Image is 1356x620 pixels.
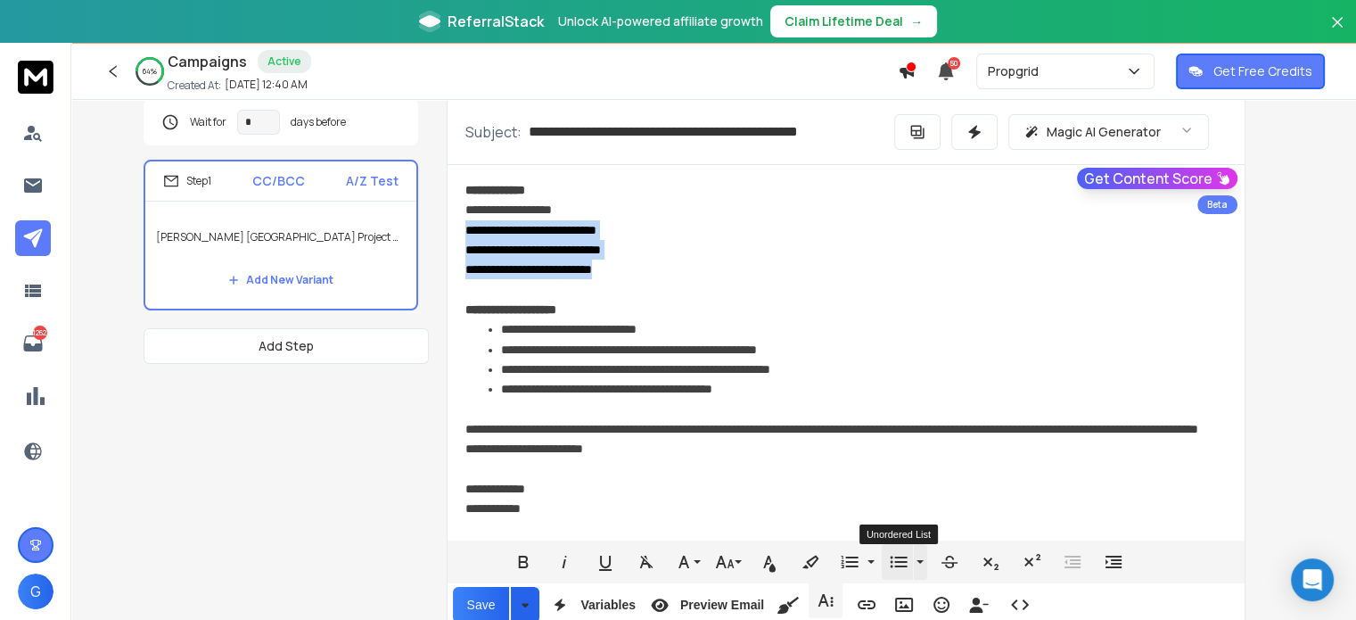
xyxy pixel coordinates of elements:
[770,5,937,37] button: Claim Lifetime Deal→
[752,544,786,580] button: Text Color
[948,57,960,70] span: 50
[1176,54,1325,89] button: Get Free Credits
[18,574,53,609] button: G
[711,544,745,580] button: Font Size
[33,326,47,340] p: 1262
[448,11,544,32] span: ReferralStack
[1326,11,1349,54] button: Close banner
[547,544,581,580] button: Italic (Ctrl+I)
[190,115,226,129] p: Wait for
[913,544,927,580] button: Unordered List
[933,544,966,580] button: Strikethrough (Ctrl+S)
[1213,62,1312,80] p: Get Free Credits
[1008,114,1209,150] button: Magic AI Generator
[629,544,663,580] button: Clear Formatting
[588,544,622,580] button: Underline (Ctrl+U)
[258,50,311,73] div: Active
[143,66,157,77] p: 64 %
[1097,544,1130,580] button: Increase Indent (Ctrl+])
[1197,195,1237,214] div: Beta
[1291,558,1334,601] div: Open Intercom Messenger
[1047,123,1161,141] p: Magic AI Generator
[168,51,247,72] h1: Campaigns
[910,12,923,30] span: →
[346,172,399,190] p: A/Z Test
[144,328,429,364] button: Add Step
[1056,544,1089,580] button: Decrease Indent (Ctrl+[)
[506,544,540,580] button: Bold (Ctrl+B)
[677,598,768,613] span: Preview Email
[577,598,639,613] span: Variables
[974,544,1007,580] button: Subscript
[1015,544,1048,580] button: Superscript
[252,172,305,190] p: CC/BCC
[291,115,346,129] p: days before
[558,12,763,30] p: Unlock AI-powered affiliate growth
[1077,168,1237,189] button: Get Content Score
[465,121,522,143] p: Subject:
[225,78,308,92] p: [DATE] 12:40 AM
[670,544,704,580] button: Font Family
[168,79,221,93] p: Created At:
[859,525,938,544] div: Unordered List
[15,326,51,361] a: 1262
[214,262,348,298] button: Add New Variant
[144,160,418,310] li: Step1CC/BCCA/Z Test[PERSON_NAME] [GEOGRAPHIC_DATA] Project DetailsAdd New Variant
[988,62,1046,80] p: Propgrid
[163,173,211,189] div: Step 1
[156,212,406,262] p: [PERSON_NAME] [GEOGRAPHIC_DATA] Project Details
